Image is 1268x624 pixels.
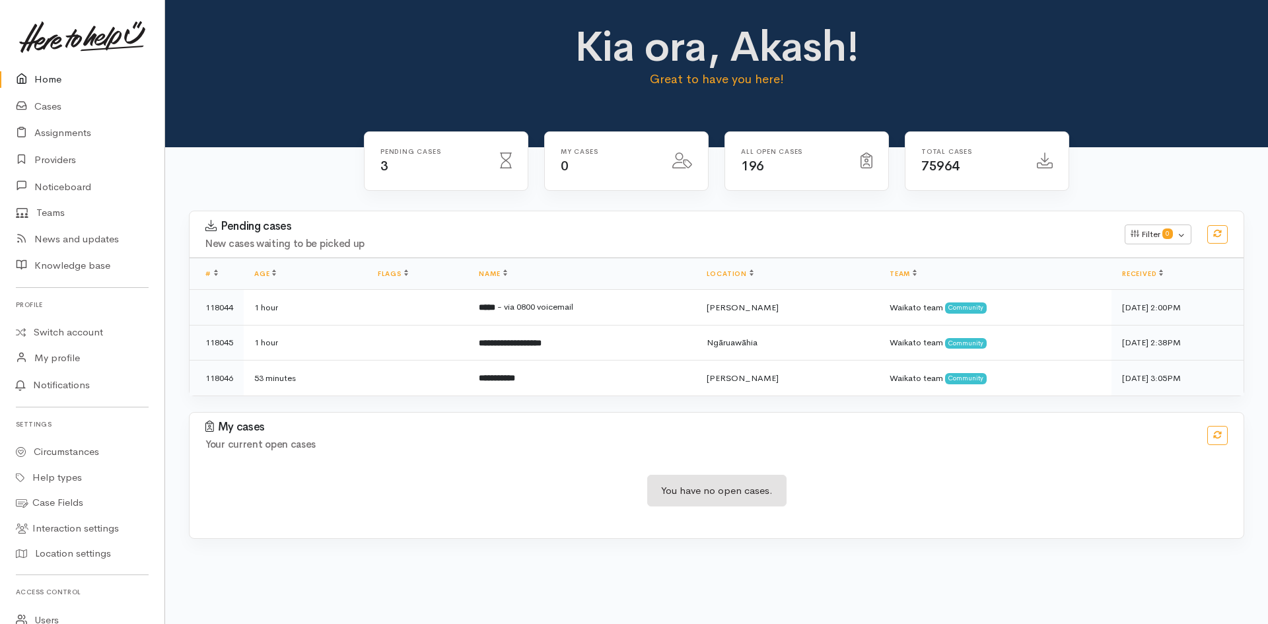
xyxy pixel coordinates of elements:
[16,583,149,601] h6: Access control
[707,337,757,348] span: Ngāruawāhia
[205,220,1109,233] h3: Pending cases
[190,361,244,396] td: 118046
[16,296,149,314] h6: Profile
[244,361,367,396] td: 53 minutes
[707,302,779,313] span: [PERSON_NAME]
[205,439,1191,450] h4: Your current open cases
[879,290,1111,326] td: Waikato team
[205,238,1109,250] h4: New cases waiting to be picked up
[205,269,218,278] a: #
[647,475,787,507] div: You have no open cases.
[561,148,656,155] h6: My cases
[190,325,244,361] td: 118045
[921,148,1021,155] h6: Total cases
[945,373,987,384] span: Community
[1125,225,1191,244] button: Filter0
[741,158,764,174] span: 196
[497,301,573,312] span: - via 0800 voicemail
[879,325,1111,361] td: Waikato team
[945,302,987,313] span: Community
[190,290,244,326] td: 118044
[945,338,987,349] span: Community
[380,158,388,174] span: 3
[1111,361,1244,396] td: [DATE] 3:05PM
[244,325,367,361] td: 1 hour
[244,290,367,326] td: 1 hour
[378,269,408,278] a: Flags
[479,269,507,278] a: Name
[921,158,960,174] span: 75964
[254,269,276,278] a: Age
[457,70,977,88] p: Great to have you here!
[16,415,149,433] h6: Settings
[561,158,569,174] span: 0
[879,361,1111,396] td: Waikato team
[741,148,845,155] h6: All Open cases
[1111,290,1244,326] td: [DATE] 2:00PM
[457,24,977,70] h1: Kia ora, Akash!
[1111,325,1244,361] td: [DATE] 2:38PM
[380,148,484,155] h6: Pending cases
[707,269,754,278] a: Location
[205,421,1191,434] h3: My cases
[1122,269,1163,278] a: Received
[1162,228,1173,239] span: 0
[707,372,779,384] span: [PERSON_NAME]
[890,269,917,278] a: Team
